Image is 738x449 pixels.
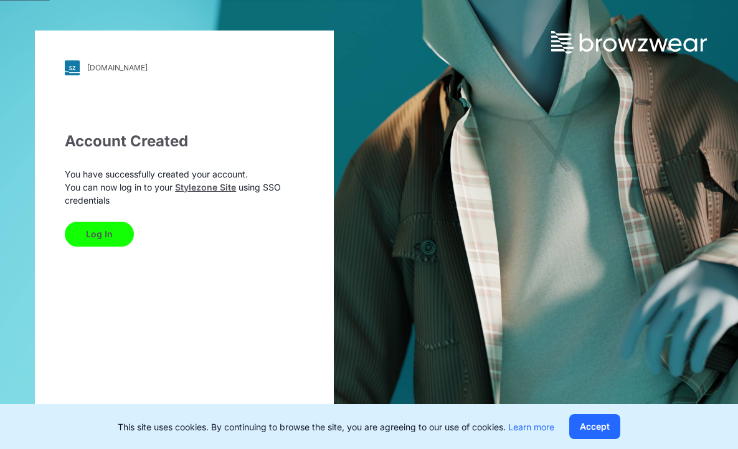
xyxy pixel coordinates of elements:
[65,181,304,207] p: You can now log in to your using SSO credentials
[508,422,554,432] a: Learn more
[65,130,304,153] div: Account Created
[175,182,236,192] a: Stylezone Site
[65,60,304,75] a: [DOMAIN_NAME]
[65,168,304,181] p: You have successfully created your account.
[551,31,707,54] img: browzwear-logo.73288ffb.svg
[65,60,80,75] img: svg+xml;base64,PHN2ZyB3aWR0aD0iMjgiIGhlaWdodD0iMjgiIHZpZXdCb3g9IjAgMCAyOCAyOCIgZmlsbD0ibm9uZSIgeG...
[65,222,134,247] button: Log In
[118,420,554,433] p: This site uses cookies. By continuing to browse the site, you are agreeing to our use of cookies.
[87,63,148,72] div: [DOMAIN_NAME]
[569,414,620,439] button: Accept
